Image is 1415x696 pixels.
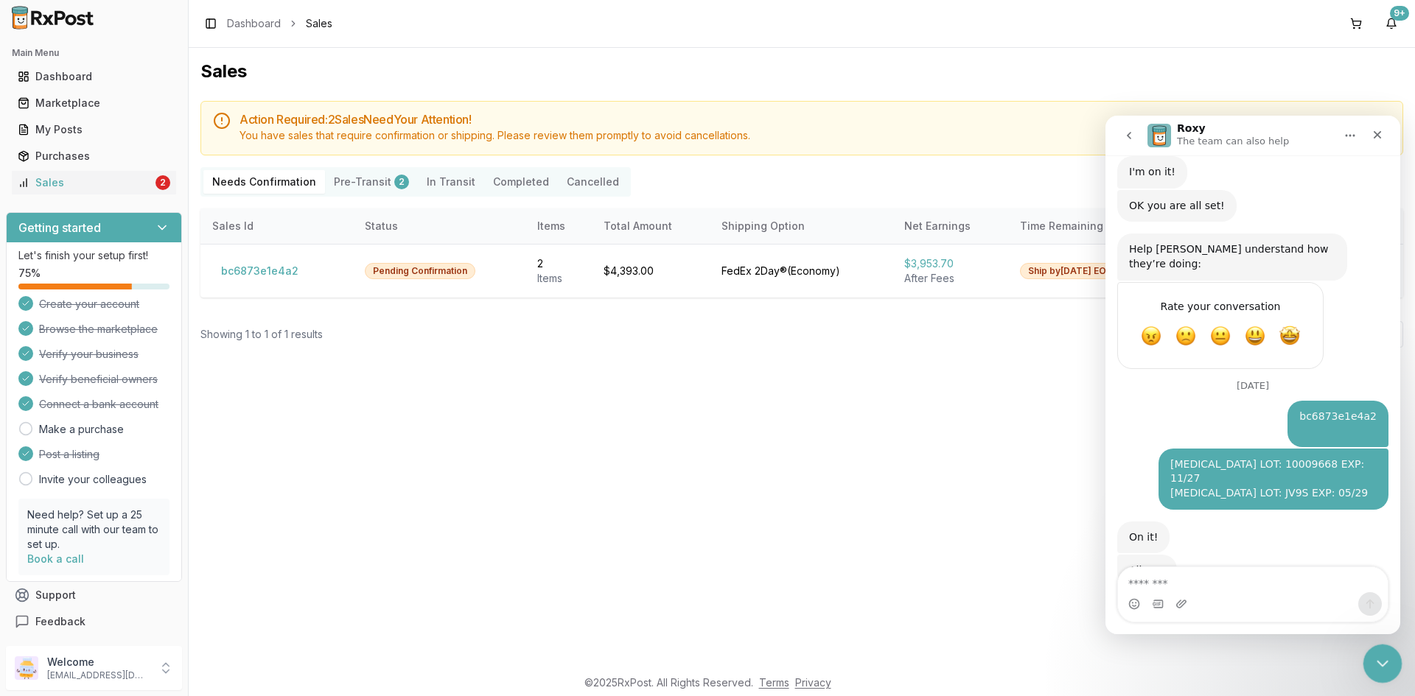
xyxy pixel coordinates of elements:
[6,608,182,635] button: Feedback
[1105,116,1400,634] iframe: Intercom live chat
[12,116,176,143] a: My Posts
[39,472,147,487] a: Invite your colleagues
[18,248,170,263] p: Let's finish your setup first!
[39,397,158,412] span: Connect a bank account
[27,552,84,565] a: Book a call
[904,271,996,286] div: After Fees
[722,264,881,278] div: FedEx 2Day® ( Economy )
[12,90,176,116] a: Marketplace
[240,128,1391,143] div: You have sales that require confirmation or shipping. Please review them promptly to avoid cancel...
[18,122,170,137] div: My Posts
[365,263,475,279] div: Pending Confirmation
[710,208,892,244] th: Shipping Option
[6,65,182,88] button: Dashboard
[12,169,176,196] a: Sales2
[6,118,182,141] button: My Posts
[1380,12,1403,35] button: 9+
[227,16,332,31] nav: breadcrumb
[18,175,153,190] div: Sales
[904,256,996,271] div: $3,953.70
[353,208,525,244] th: Status
[227,16,281,31] a: Dashboard
[18,96,170,110] div: Marketplace
[12,47,176,59] h2: Main Menu
[39,447,99,462] span: Post a listing
[15,656,38,680] img: User avatar
[6,144,182,168] button: Purchases
[558,170,628,194] button: Cancelled
[27,507,161,552] p: Need help? Set up a 25 minute call with our team to set up.
[592,208,710,244] th: Total Amount
[1390,6,1409,21] div: 9+
[484,170,558,194] button: Completed
[795,676,831,689] a: Privacy
[6,171,182,194] button: Sales2
[203,170,325,194] button: Needs Confirmation
[12,143,176,169] a: Purchases
[892,208,1008,244] th: Net Earnings
[604,264,699,278] div: $4,393.00
[306,16,332,31] span: Sales
[6,91,182,115] button: Marketplace
[394,175,409,189] div: 2
[325,170,418,194] button: Pre-Transit
[156,175,170,190] div: 2
[39,422,124,437] a: Make a purchase
[39,347,139,362] span: Verify your business
[537,256,580,271] div: 2
[212,259,307,283] button: bc6873e1e4a2
[418,170,484,194] button: In Transit
[1020,263,1121,279] div: Ship by [DATE] EOD
[18,149,170,164] div: Purchases
[18,266,41,281] span: 75 %
[47,655,150,669] p: Welcome
[6,582,182,608] button: Support
[525,208,592,244] th: Items
[47,669,150,681] p: [EMAIL_ADDRESS][DOMAIN_NAME]
[39,297,139,312] span: Create your account
[35,614,85,629] span: Feedback
[12,63,176,90] a: Dashboard
[759,676,789,689] a: Terms
[200,327,323,342] div: Showing 1 to 1 of 1 results
[200,208,353,244] th: Sales Id
[240,113,1391,125] h5: Action Required: 2 Sale s Need Your Attention!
